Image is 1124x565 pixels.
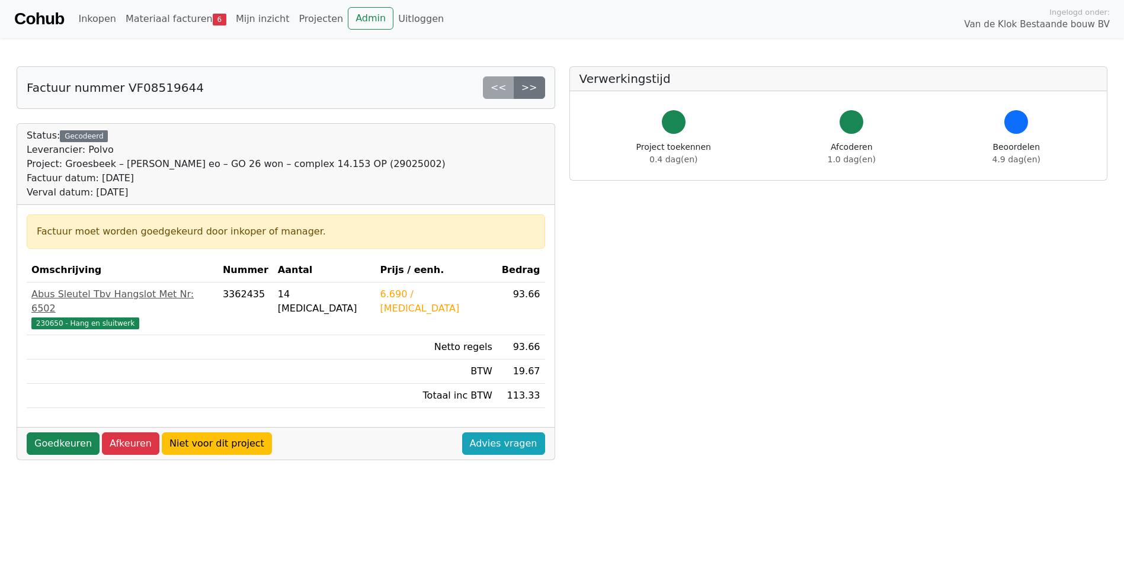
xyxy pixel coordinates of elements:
td: BTW [376,359,497,384]
td: 113.33 [497,384,545,408]
div: Abus Sleutel Tbv Hangslot Met Nr: 6502 [31,287,213,316]
th: Nummer [218,258,273,282]
div: Project: Groesbeek – [PERSON_NAME] eo – GO 26 won – complex 14.153 OP (29025002) [27,157,446,171]
span: 6 [213,14,226,25]
a: Projecten [294,7,348,31]
a: >> [514,76,545,99]
a: Advies vragen [462,432,545,455]
span: Van de Klok Bestaande bouw BV [964,18,1110,31]
td: 93.66 [497,335,545,359]
a: Goedkeuren [27,432,100,455]
div: Gecodeerd [60,130,108,142]
a: Inkopen [73,7,120,31]
th: Bedrag [497,258,545,282]
h5: Factuur nummer VF08519644 [27,81,204,95]
a: Niet voor dit project [162,432,272,455]
div: Status: [27,129,446,200]
div: 14 [MEDICAL_DATA] [278,287,371,316]
h5: Verwerkingstijd [579,72,1098,86]
a: Uitloggen [393,7,449,31]
td: 3362435 [218,282,273,335]
th: Prijs / eenh. [376,258,497,282]
div: Project toekennen [636,141,711,166]
div: Verval datum: [DATE] [27,185,446,200]
div: Factuur datum: [DATE] [27,171,446,185]
td: Totaal inc BTW [376,384,497,408]
div: Factuur moet worden goedgekeurd door inkoper of manager. [37,224,535,239]
a: Abus Sleutel Tbv Hangslot Met Nr: 6502230650 - Hang en sluitwerk [31,287,213,330]
span: 1.0 dag(en) [828,155,876,164]
td: Netto regels [376,335,497,359]
td: 93.66 [497,282,545,335]
a: Admin [348,7,393,30]
span: Ingelogd onder: [1049,7,1110,18]
div: 6.690 / [MEDICAL_DATA] [380,287,492,316]
td: 19.67 [497,359,545,384]
div: Afcoderen [828,141,876,166]
a: Mijn inzicht [231,7,294,31]
span: 0.4 dag(en) [649,155,697,164]
a: Afkeuren [102,432,159,455]
a: Cohub [14,5,64,33]
th: Omschrijving [27,258,218,282]
div: Beoordelen [992,141,1040,166]
span: 4.9 dag(en) [992,155,1040,164]
th: Aantal [273,258,376,282]
div: Leverancier: Polvo [27,143,446,157]
a: Materiaal facturen6 [121,7,231,31]
span: 230650 - Hang en sluitwerk [31,317,139,329]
